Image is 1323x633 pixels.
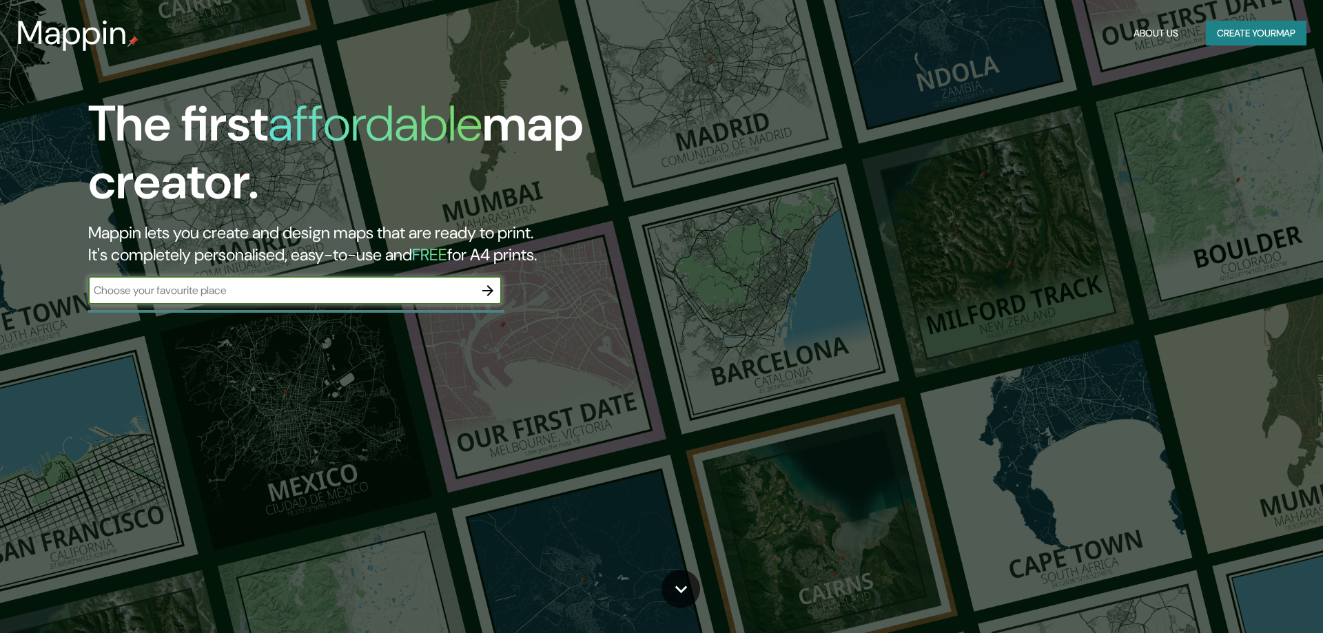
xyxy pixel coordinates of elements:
[268,92,482,156] h1: affordable
[412,244,447,265] h5: FREE
[1128,21,1184,46] button: About Us
[88,282,474,298] input: Choose your favourite place
[88,95,750,222] h1: The first map creator.
[17,14,127,52] h3: Mappin
[127,36,139,47] img: mappin-pin
[1206,21,1306,46] button: Create yourmap
[88,222,750,266] h2: Mappin lets you create and design maps that are ready to print. It's completely personalised, eas...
